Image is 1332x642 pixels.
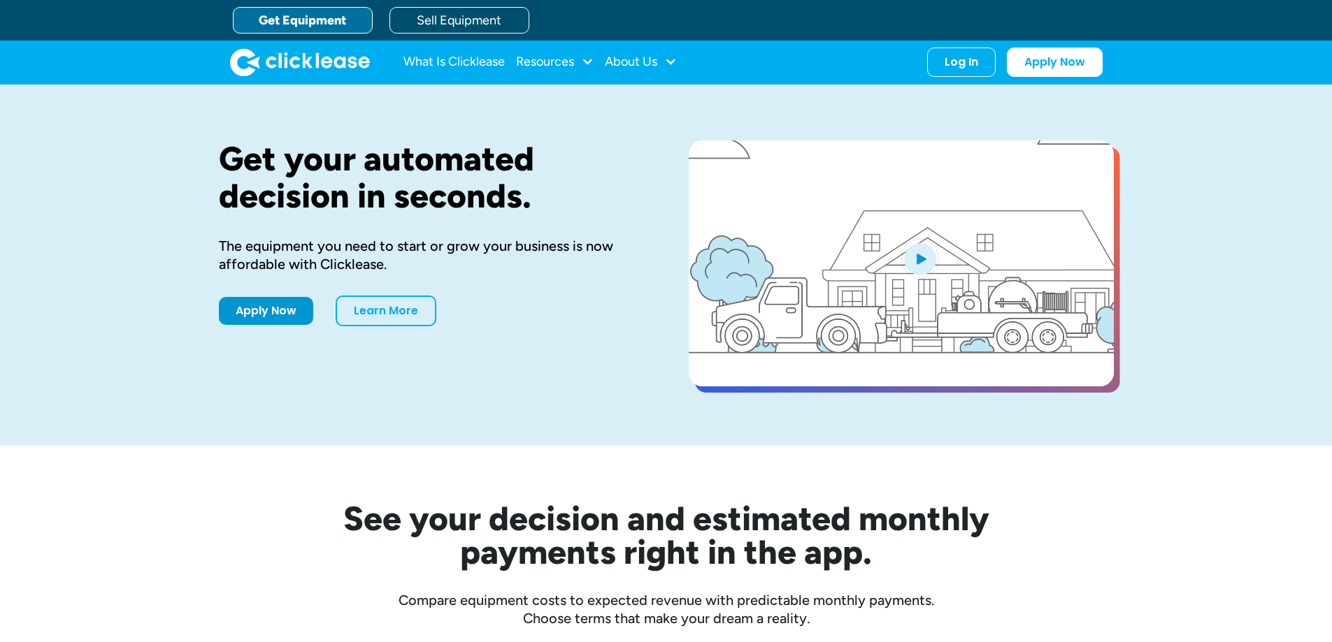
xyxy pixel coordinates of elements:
[275,502,1058,569] h2: See your decision and estimated monthly payments right in the app.
[945,55,978,69] div: Log In
[901,239,939,278] img: Blue play button logo on a light blue circular background
[1007,48,1103,77] a: Apply Now
[605,48,677,76] div: About Us
[219,591,1114,627] div: Compare equipment costs to expected revenue with predictable monthly payments. Choose terms that ...
[389,7,529,34] a: Sell Equipment
[403,48,505,76] a: What Is Clicklease
[219,237,644,273] div: The equipment you need to start or grow your business is now affordable with Clicklease.
[516,48,594,76] div: Resources
[336,296,436,326] a: Learn More
[219,297,313,325] a: Apply Now
[219,140,644,214] h1: Get your automated decision in seconds.
[230,48,370,76] img: Clicklease logo
[689,140,1114,386] a: open lightbox
[233,7,373,34] a: Get Equipment
[230,48,370,76] a: home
